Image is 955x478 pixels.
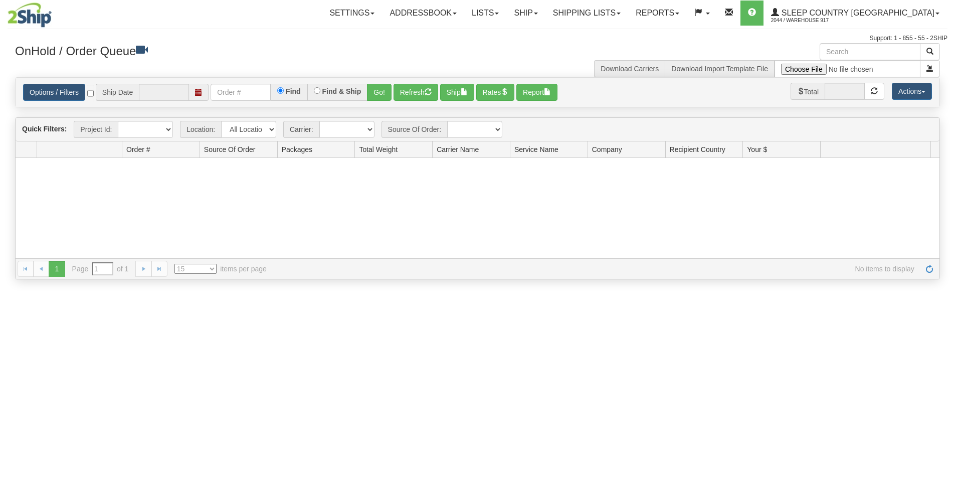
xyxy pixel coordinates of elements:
span: Carrier Name [437,144,479,154]
span: Sleep Country [GEOGRAPHIC_DATA] [779,9,934,17]
img: logo2044.jpg [8,3,52,28]
span: Packages [282,144,312,154]
button: Go! [367,84,392,101]
span: Ship Date [96,84,139,101]
div: grid toolbar [16,118,939,141]
span: Page of 1 [72,262,129,275]
span: Company [592,144,622,154]
a: Settings [322,1,382,26]
span: Carrier: [283,121,319,138]
span: Order # [126,144,150,154]
input: Import [775,60,920,77]
span: Your $ [747,144,767,154]
button: Ship [440,84,474,101]
span: items per page [174,264,267,274]
a: Download Carriers [601,65,659,73]
span: Service Name [514,144,558,154]
a: Reports [628,1,687,26]
h3: OnHold / Order Queue [15,43,470,58]
span: Source Of Order [204,144,256,154]
button: Search [920,43,940,60]
a: Shipping lists [545,1,628,26]
span: 2044 / Warehouse 917 [771,16,846,26]
a: Addressbook [382,1,464,26]
span: Source Of Order: [381,121,448,138]
span: Total [791,83,825,100]
label: Quick Filters: [22,124,67,134]
a: Options / Filters [23,84,85,101]
label: Find [286,88,301,95]
button: Rates [476,84,515,101]
span: Recipient Country [670,144,725,154]
a: Sleep Country [GEOGRAPHIC_DATA] 2044 / Warehouse 917 [763,1,947,26]
a: Download Import Template File [671,65,768,73]
a: Refresh [921,261,937,277]
div: Support: 1 - 855 - 55 - 2SHIP [8,34,947,43]
span: No items to display [281,264,914,274]
input: Search [820,43,920,60]
button: Report [516,84,557,101]
button: Refresh [394,84,438,101]
span: Location: [180,121,221,138]
span: 1 [49,261,65,277]
span: Total Weight [359,144,398,154]
span: Project Id: [74,121,118,138]
label: Find & Ship [322,88,361,95]
button: Actions [892,83,932,100]
input: Order # [211,84,271,101]
a: Lists [464,1,506,26]
a: Ship [506,1,545,26]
